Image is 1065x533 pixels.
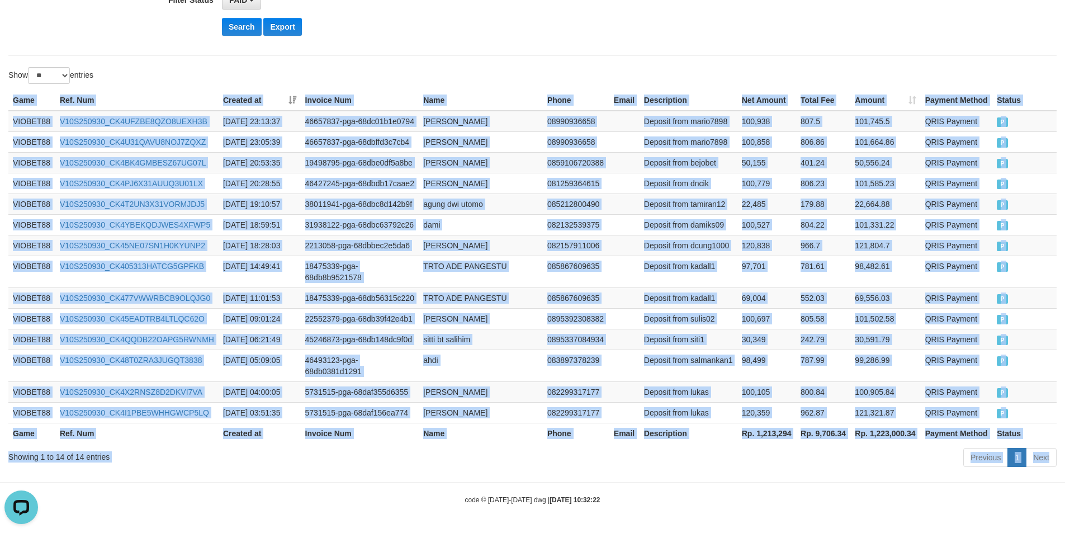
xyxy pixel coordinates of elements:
td: [DATE] 23:13:37 [219,111,301,132]
td: VIOBET88 [8,214,55,235]
a: V10S250930_CK4YBEKQDJWES4XFWP5 [60,220,210,229]
td: 50,556.24 [850,152,920,173]
th: Amount: activate to sort column ascending [850,90,920,111]
td: QRIS Payment [921,235,993,256]
td: 30,349 [737,329,796,350]
td: 120,359 [737,402,796,423]
td: 100,858 [737,131,796,152]
th: Created at [219,423,301,444]
th: Invoice Num [301,90,419,111]
strong: [DATE] 10:32:22 [550,496,600,504]
th: Ref. Num [55,423,219,444]
td: 22552379-pga-68db39f42e4b1 [301,308,419,329]
td: 22,485 [737,194,796,214]
td: [DATE] 05:09:05 [219,350,301,381]
td: [DATE] 06:21:49 [219,329,301,350]
th: Email [609,90,640,111]
td: 805.58 [796,308,850,329]
td: sitti bt salihim [419,329,543,350]
span: PAID [997,117,1008,127]
td: 08990936658 [543,131,609,152]
td: Deposit from bejobet [640,152,737,173]
td: 5731515-pga-68daf156ea774 [301,402,419,423]
td: TRTO ADE PANGESTU [419,287,543,308]
a: V10S250930_CK48T0ZRA3JUGQT3838 [60,356,202,365]
td: Deposit from tamiran12 [640,194,737,214]
span: PAID [997,388,1008,398]
td: VIOBET88 [8,131,55,152]
td: [DATE] 14:49:41 [219,256,301,287]
td: 98,499 [737,350,796,381]
span: PAID [997,138,1008,148]
td: 99,286.99 [850,350,920,381]
td: ahdi [419,350,543,381]
td: 242.79 [796,329,850,350]
span: PAID [997,315,1008,324]
td: 0859106720388 [543,152,609,173]
td: 100,697 [737,308,796,329]
td: 0895392308382 [543,308,609,329]
td: VIOBET88 [8,256,55,287]
td: 45246873-pga-68db148dc9f0d [301,329,419,350]
div: Showing 1 to 14 of 14 entries [8,447,436,463]
td: 082157911006 [543,235,609,256]
td: [DATE] 18:28:03 [219,235,301,256]
td: Deposit from mario7898 [640,111,737,132]
a: V10S250930_CK4T2UN3X31VORMJDJ5 [60,200,205,209]
a: V10S250930_CK4I1PBE5WHHGWCP5LQ [60,408,209,417]
td: 5731515-pga-68daf355d6355 [301,381,419,402]
td: 22,664.88 [850,194,920,214]
th: Created at: activate to sort column ascending [219,90,301,111]
td: VIOBET88 [8,235,55,256]
a: V10S250930_CK4U31QAVU8NOJ7ZQXZ [60,138,206,147]
td: VIOBET88 [8,287,55,308]
td: [PERSON_NAME] [419,152,543,173]
td: 800.84 [796,381,850,402]
td: 18475339-pga-68db8b9521578 [301,256,419,287]
span: PAID [997,356,1008,366]
th: Game [8,90,55,111]
td: 179.88 [796,194,850,214]
td: QRIS Payment [921,173,993,194]
td: Deposit from mario7898 [640,131,737,152]
td: Deposit from dcung1000 [640,235,737,256]
a: V10S250930_CK4QQDB22OAPG5RWNMH [60,335,214,344]
th: Status [992,423,1057,444]
th: Rp. 9,706.34 [796,423,850,444]
th: Net Amount [737,90,796,111]
label: Show entries [8,67,93,84]
td: [DATE] 11:01:53 [219,287,301,308]
td: QRIS Payment [921,256,993,287]
td: Deposit from siti1 [640,329,737,350]
a: V10S250930_CK477VWWRBCB9OLQJG0 [60,294,210,303]
td: 966.7 [796,235,850,256]
td: agung dwi utomo [419,194,543,214]
td: 781.61 [796,256,850,287]
td: QRIS Payment [921,111,993,132]
td: 101,502.58 [850,308,920,329]
td: QRIS Payment [921,131,993,152]
td: 807.5 [796,111,850,132]
td: Deposit from kadall1 [640,256,737,287]
td: Deposit from salmankan1 [640,350,737,381]
td: 98,482.61 [850,256,920,287]
td: Deposit from lukas [640,402,737,423]
td: Deposit from dncik [640,173,737,194]
td: 97,701 [737,256,796,287]
td: TRTO ADE PANGESTU [419,256,543,287]
td: 082132539375 [543,214,609,235]
td: VIOBET88 [8,381,55,402]
td: 100,105 [737,381,796,402]
button: Open LiveChat chat widget [4,4,38,38]
td: VIOBET88 [8,111,55,132]
td: [PERSON_NAME] [419,235,543,256]
td: [DATE] 18:59:51 [219,214,301,235]
td: 101,664.86 [850,131,920,152]
td: 082299317177 [543,381,609,402]
select: Showentries [28,67,70,84]
td: 085867609635 [543,287,609,308]
td: 69,556.03 [850,287,920,308]
td: 18475339-pga-68db56315c220 [301,287,419,308]
td: VIOBET88 [8,152,55,173]
td: [DATE] 03:51:35 [219,402,301,423]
